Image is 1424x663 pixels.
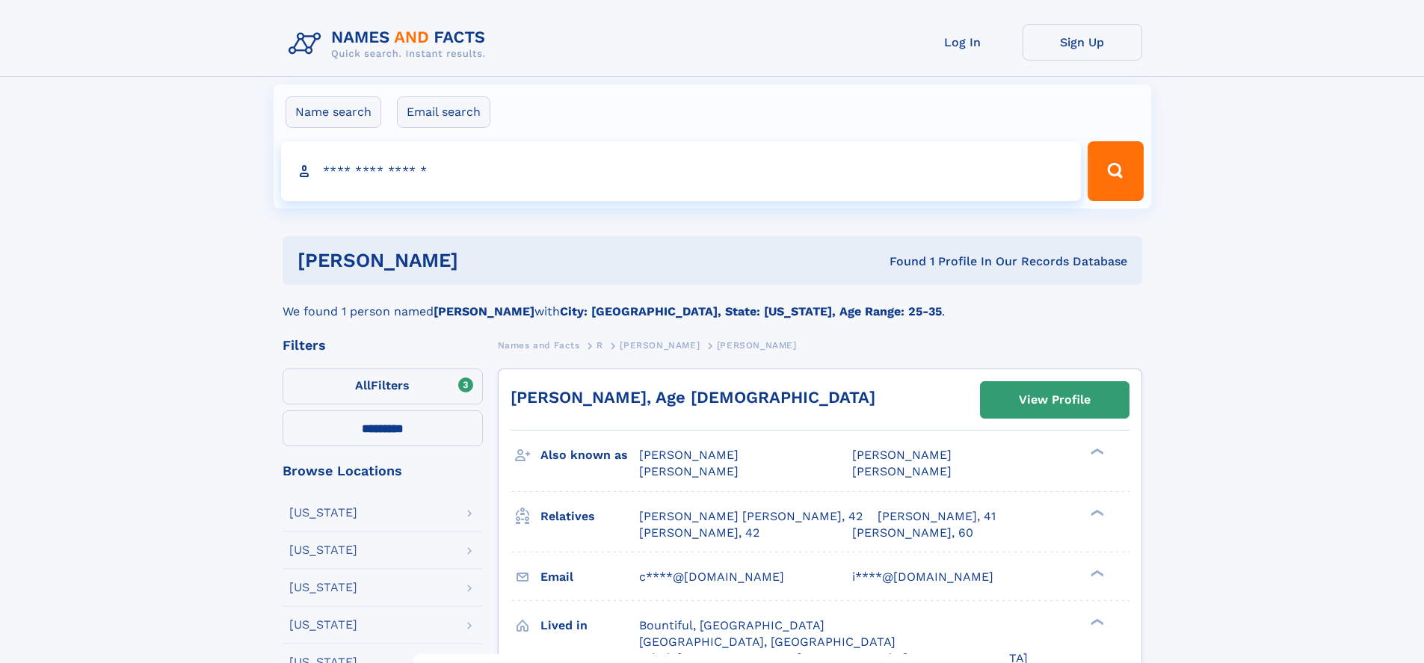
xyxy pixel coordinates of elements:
[852,464,952,478] span: [PERSON_NAME]
[397,96,490,128] label: Email search
[878,508,996,525] a: [PERSON_NAME], 41
[540,442,639,468] h3: Also known as
[540,564,639,590] h3: Email
[289,507,357,519] div: [US_STATE]
[903,24,1023,61] a: Log In
[283,368,483,404] label: Filters
[289,544,357,556] div: [US_STATE]
[298,251,674,270] h1: [PERSON_NAME]
[639,448,739,462] span: [PERSON_NAME]
[1087,617,1105,626] div: ❯
[639,464,739,478] span: [PERSON_NAME]
[511,388,875,407] a: [PERSON_NAME], Age [DEMOGRAPHIC_DATA]
[674,253,1127,270] div: Found 1 Profile In Our Records Database
[289,619,357,631] div: [US_STATE]
[597,336,603,354] a: R
[281,141,1082,201] input: search input
[852,525,973,541] a: [PERSON_NAME], 60
[981,382,1129,418] a: View Profile
[1023,24,1142,61] a: Sign Up
[717,340,797,351] span: [PERSON_NAME]
[283,285,1142,321] div: We found 1 person named with .
[283,24,498,64] img: Logo Names and Facts
[1087,447,1105,457] div: ❯
[620,336,700,354] a: [PERSON_NAME]
[620,340,700,351] span: [PERSON_NAME]
[560,304,942,318] b: City: [GEOGRAPHIC_DATA], State: [US_STATE], Age Range: 25-35
[540,613,639,638] h3: Lived in
[283,464,483,478] div: Browse Locations
[597,340,603,351] span: R
[1087,508,1105,517] div: ❯
[498,336,580,354] a: Names and Facts
[1087,568,1105,578] div: ❯
[283,339,483,352] div: Filters
[639,525,759,541] a: [PERSON_NAME], 42
[1019,383,1091,417] div: View Profile
[639,618,824,632] span: Bountiful, [GEOGRAPHIC_DATA]
[639,635,896,649] span: [GEOGRAPHIC_DATA], [GEOGRAPHIC_DATA]
[434,304,534,318] b: [PERSON_NAME]
[286,96,381,128] label: Name search
[1088,141,1143,201] button: Search Button
[540,504,639,529] h3: Relatives
[852,448,952,462] span: [PERSON_NAME]
[355,378,371,392] span: All
[289,582,357,593] div: [US_STATE]
[639,508,863,525] a: [PERSON_NAME] [PERSON_NAME], 42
